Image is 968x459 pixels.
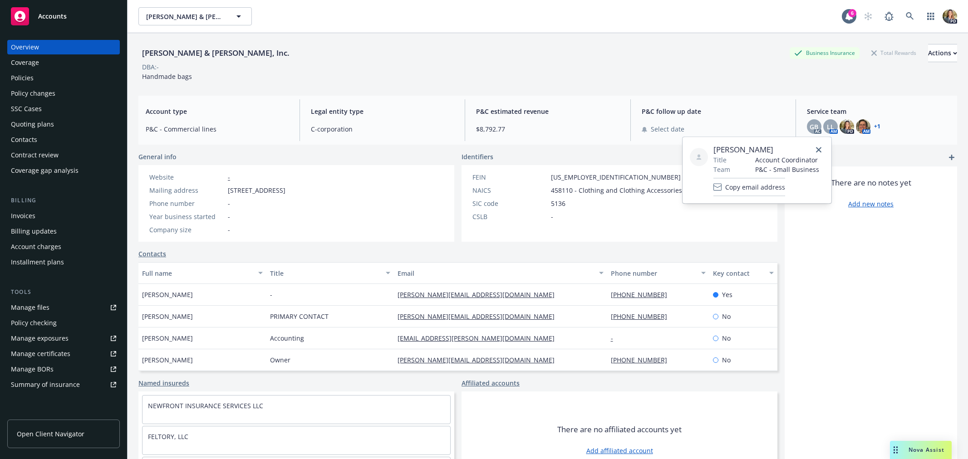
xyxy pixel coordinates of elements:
[611,356,674,364] a: [PHONE_NUMBER]
[7,209,120,223] a: Invoices
[7,86,120,101] a: Policy changes
[11,86,55,101] div: Policy changes
[11,316,57,330] div: Policy checking
[394,262,607,284] button: Email
[11,163,79,178] div: Coverage gap analysis
[462,152,493,161] span: Identifiers
[11,347,70,361] div: Manage certificates
[11,209,35,223] div: Invoices
[138,262,266,284] button: Full name
[928,44,957,62] button: Actions
[146,107,289,116] span: Account type
[7,331,120,346] a: Manage exposures
[810,122,818,132] span: GB
[551,199,565,208] span: 5136
[651,124,684,134] span: Select date
[11,300,49,315] div: Manage files
[398,312,562,321] a: [PERSON_NAME][EMAIL_ADDRESS][DOMAIN_NAME]
[142,62,159,72] div: DBA: -
[476,107,619,116] span: P&C estimated revenue
[7,196,120,205] div: Billing
[713,269,764,278] div: Key contact
[755,165,819,174] span: P&C - Small Business
[228,173,230,181] a: -
[138,249,166,259] a: Contacts
[149,172,224,182] div: Website
[228,186,285,195] span: [STREET_ADDRESS]
[11,377,80,392] div: Summary of insurance
[607,262,709,284] button: Phone number
[946,152,957,163] a: add
[611,290,674,299] a: [PHONE_NUMBER]
[149,225,224,234] div: Company size
[642,107,785,116] span: P&C follow up date
[848,199,894,209] a: Add new notes
[11,132,37,147] div: Contacts
[7,4,120,29] a: Accounts
[398,290,562,299] a: [PERSON_NAME][EMAIL_ADDRESS][DOMAIN_NAME]
[270,312,329,321] span: PRIMARY CONTACT
[138,47,293,59] div: [PERSON_NAME] & [PERSON_NAME], Inc.
[859,7,877,25] a: Start snowing
[11,148,59,162] div: Contract review
[722,290,732,299] span: Yes
[7,377,120,392] a: Summary of insurance
[848,9,856,17] div: 6
[142,290,193,299] span: [PERSON_NAME]
[142,269,253,278] div: Full name
[611,334,620,342] a: -
[790,47,860,59] div: Business Insurance
[142,312,193,321] span: [PERSON_NAME]
[148,432,188,441] a: FELTORY, LLC
[149,186,224,195] div: Mailing address
[270,290,272,299] span: -
[890,441,952,459] button: Nova Assist
[138,7,252,25] button: [PERSON_NAME] & [PERSON_NAME], Inc.
[142,333,193,343] span: [PERSON_NAME]
[880,7,898,25] a: Report a Bug
[867,47,921,59] div: Total Rewards
[611,269,696,278] div: Phone number
[813,144,824,155] a: close
[722,312,731,321] span: No
[11,362,54,376] div: Manage BORs
[146,12,225,21] span: [PERSON_NAME] & [PERSON_NAME], Inc.
[7,71,120,85] a: Policies
[228,225,230,234] span: -
[138,152,177,161] span: General info
[713,155,727,165] span: Title
[725,182,785,192] span: Copy email address
[11,40,39,54] div: Overview
[472,172,547,182] div: FEIN
[311,107,454,116] span: Legal entity type
[11,255,64,269] div: Installment plans
[398,269,593,278] div: Email
[7,132,120,147] a: Contacts
[7,224,120,239] a: Billing updates
[472,186,547,195] div: NAICS
[472,212,547,221] div: CSLB
[713,178,785,196] button: Copy email address
[398,334,562,342] a: [EMAIL_ADDRESS][PERSON_NAME][DOMAIN_NAME]
[148,401,263,410] a: NEWFRONT INSURANCE SERVICES LLC
[266,262,394,284] button: Title
[7,347,120,361] a: Manage certificates
[228,212,230,221] span: -
[270,269,381,278] div: Title
[476,124,619,134] span: $8,792.77
[7,288,120,297] div: Tools
[17,429,84,439] span: Open Client Navigator
[7,410,120,419] div: Analytics hub
[831,177,911,188] span: There are no notes yet
[7,362,120,376] a: Manage BORs
[270,333,304,343] span: Accounting
[149,212,224,221] div: Year business started
[713,144,819,155] span: [PERSON_NAME]
[7,255,120,269] a: Installment plans
[7,148,120,162] a: Contract review
[11,117,54,132] div: Quoting plans
[311,124,454,134] span: C-corporation
[713,165,730,174] span: Team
